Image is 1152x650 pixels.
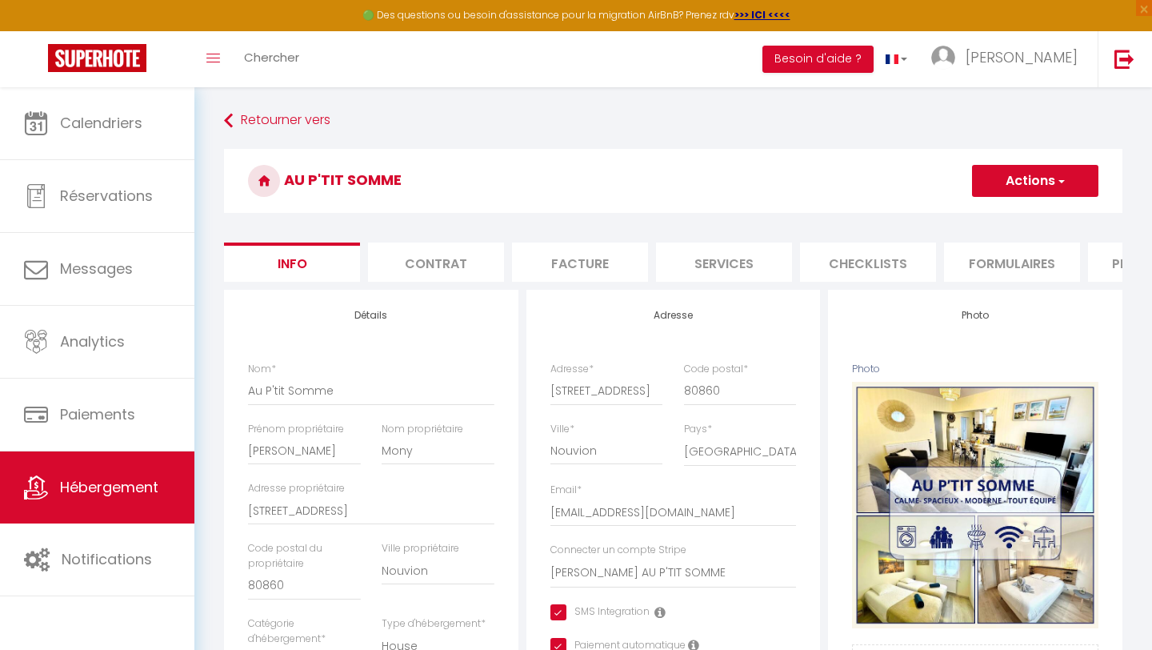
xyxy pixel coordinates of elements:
button: Besoin d'aide ? [762,46,874,73]
li: Checklists [800,243,936,282]
li: Facture [512,243,648,282]
label: Adresse propriétaire [248,481,345,496]
label: Connecter un compte Stripe [550,543,686,558]
label: Code postal [684,362,748,377]
label: Type d'hébergement [382,616,486,632]
a: Retourner vers [224,106,1122,135]
li: Services [656,243,792,282]
h3: Au P'tit Somme [224,149,1122,213]
span: Chercher [244,49,299,66]
li: Formulaires [944,243,1080,282]
label: Photo [852,362,880,377]
label: Email [550,483,582,498]
label: Adresse [550,362,594,377]
span: Analytics [60,331,125,351]
h4: Détails [248,310,494,321]
label: Nom propriétaire [382,422,463,437]
span: Calendriers [60,113,142,133]
span: Notifications [62,549,152,569]
label: Prénom propriétaire [248,422,344,437]
img: logout [1114,49,1134,69]
h4: Adresse [550,310,797,321]
span: Réservations [60,186,153,206]
label: Ville propriétaire [382,541,459,556]
span: Paiements [60,404,135,424]
a: >>> ICI <<<< [734,8,790,22]
li: Contrat [368,243,504,282]
label: Ville [550,422,574,437]
img: Super Booking [48,44,146,72]
li: Info [224,243,360,282]
span: Messages [60,259,133,279]
h4: Photo [852,310,1098,321]
span: Hébergement [60,477,158,497]
label: Catégorie d'hébergement [248,616,361,647]
label: Nom [248,362,276,377]
label: Code postal du propriétaire [248,541,361,572]
span: [PERSON_NAME] [966,47,1078,67]
a: ... [PERSON_NAME] [919,31,1098,87]
label: Pays [684,422,712,437]
img: ... [931,46,955,70]
a: Chercher [232,31,311,87]
button: Actions [972,165,1098,197]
